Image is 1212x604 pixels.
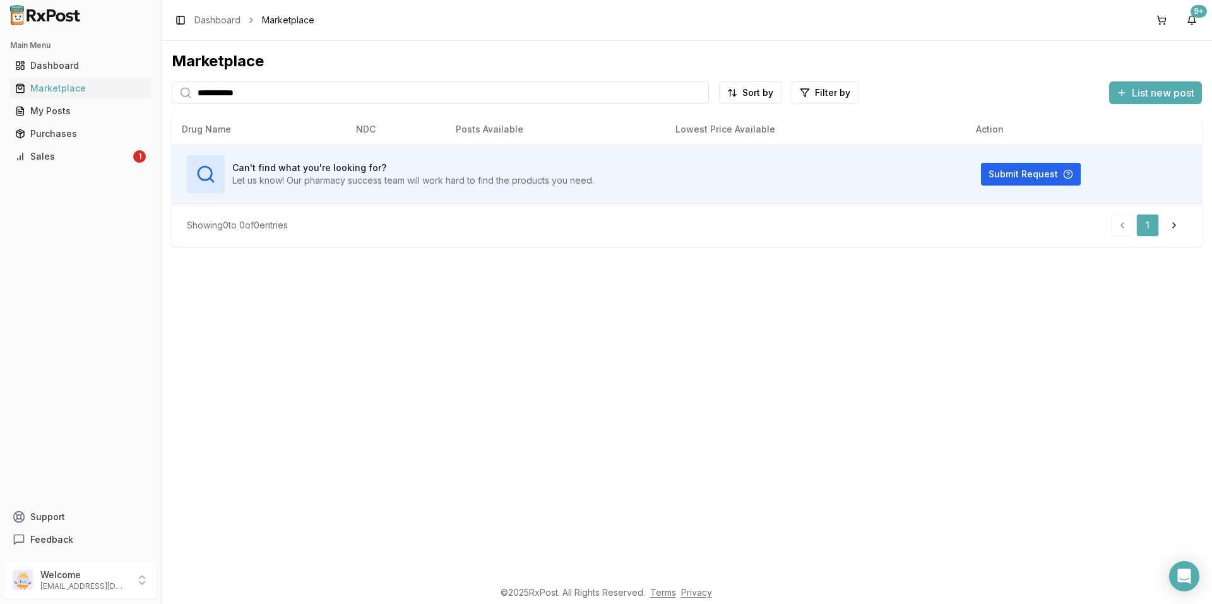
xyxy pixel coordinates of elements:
a: Dashboard [10,54,151,77]
nav: breadcrumb [194,14,314,27]
p: Welcome [40,569,128,581]
a: Privacy [681,587,712,598]
th: Action [966,114,1202,145]
p: [EMAIL_ADDRESS][DOMAIN_NAME] [40,581,128,591]
button: 9+ [1182,10,1202,30]
button: Support [5,506,156,528]
button: Sales1 [5,146,156,167]
a: Purchases [10,122,151,145]
span: Marketplace [262,14,314,27]
th: NDC [346,114,446,145]
p: Let us know! Our pharmacy success team will work hard to find the products you need. [232,174,594,187]
a: Marketplace [10,77,151,100]
img: RxPost Logo [5,5,86,25]
h3: Can't find what you're looking for? [232,162,594,174]
div: Sales [15,150,131,163]
div: Showing 0 to 0 of 0 entries [187,219,288,232]
button: My Posts [5,101,156,121]
button: Filter by [792,81,858,104]
img: User avatar [13,570,33,590]
h2: Main Menu [10,40,151,50]
div: 9+ [1191,5,1207,18]
span: Filter by [815,86,850,99]
span: List new post [1132,85,1194,100]
th: Drug Name [172,114,346,145]
button: Dashboard [5,56,156,76]
div: Marketplace [15,82,146,95]
div: Dashboard [15,59,146,72]
div: Marketplace [172,51,1202,71]
button: Submit Request [981,163,1081,186]
a: Sales1 [10,145,151,168]
nav: pagination [1111,214,1187,237]
button: Sort by [719,81,781,104]
a: Go to next page [1161,214,1187,237]
div: Open Intercom Messenger [1169,561,1199,591]
span: Feedback [30,533,73,546]
a: List new post [1109,88,1202,100]
a: Dashboard [194,14,241,27]
div: My Posts [15,105,146,117]
button: Purchases [5,124,156,144]
th: Lowest Price Available [665,114,966,145]
a: Terms [650,587,676,598]
div: Purchases [15,127,146,140]
a: My Posts [10,100,151,122]
button: Marketplace [5,78,156,98]
button: List new post [1109,81,1202,104]
a: 1 [1136,214,1159,237]
div: 1 [133,150,146,163]
button: Feedback [5,528,156,551]
th: Posts Available [446,114,665,145]
span: Sort by [742,86,773,99]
